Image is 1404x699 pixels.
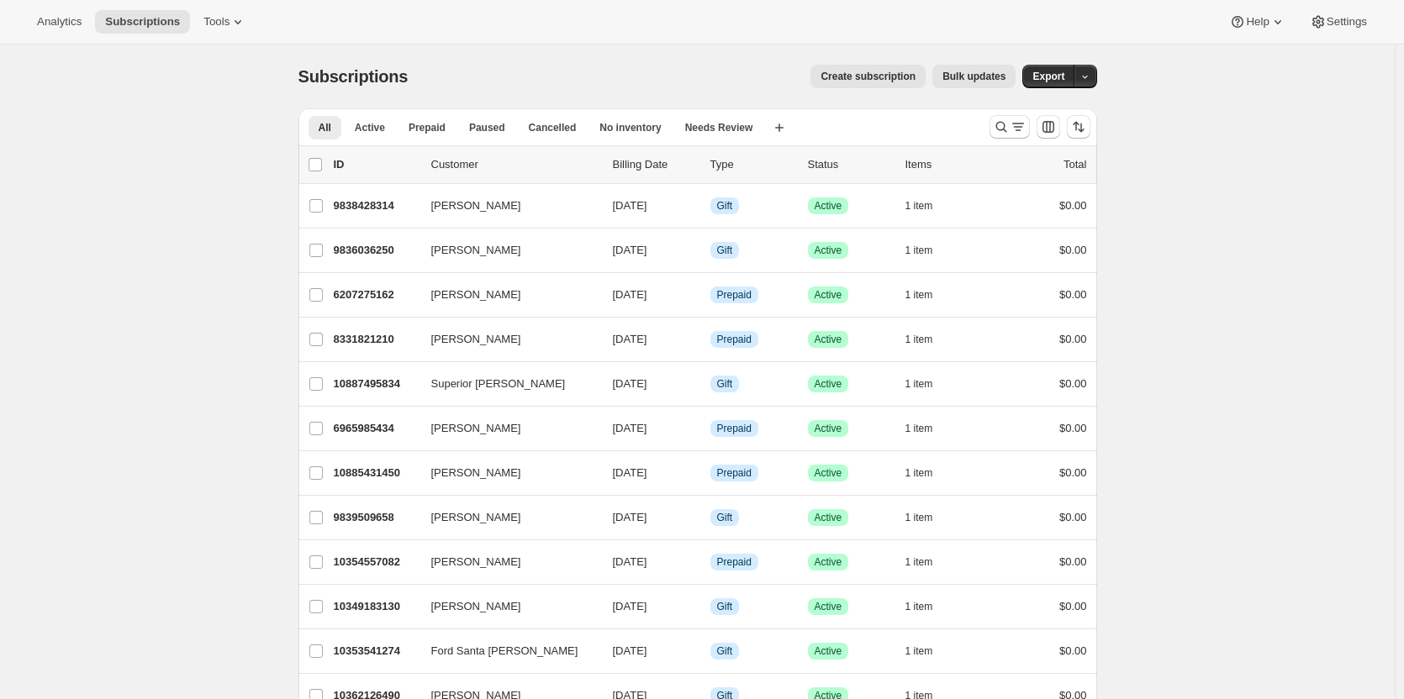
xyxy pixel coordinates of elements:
[905,156,990,173] div: Items
[717,333,752,346] span: Prepaid
[613,199,647,212] span: [DATE]
[717,555,752,569] span: Prepaid
[105,15,180,29] span: Subscriptions
[808,156,892,173] p: Status
[431,376,566,392] span: Superior [PERSON_NAME]
[421,415,589,442] button: [PERSON_NAME]
[334,239,1087,262] div: 9836036250[PERSON_NAME][DATE]InfoGiftSuccessActive1 item$0.00
[1032,70,1064,83] span: Export
[905,417,952,440] button: 1 item
[319,121,331,134] span: All
[37,15,82,29] span: Analytics
[717,466,752,480] span: Prepaid
[717,600,733,613] span: Gift
[613,244,647,256] span: [DATE]
[334,550,1087,574] div: 10354557082[PERSON_NAME][DATE]InfoPrepaidSuccessActive1 item$0.00
[1059,288,1087,301] span: $0.00
[334,376,418,392] p: 10887495834
[334,197,418,214] p: 9838428314
[298,67,409,86] span: Subscriptions
[95,10,190,34] button: Subscriptions
[1059,377,1087,390] span: $0.00
[905,372,952,396] button: 1 item
[905,461,952,485] button: 1 item
[334,372,1087,396] div: 10887495834Superior [PERSON_NAME][DATE]InfoGiftSuccessActive1 item$0.00
[334,639,1087,663] div: 10353541274Ford Santa [PERSON_NAME][DATE]InfoGiftSuccessActive1 item$0.00
[717,644,733,658] span: Gift
[421,371,589,397] button: Superior [PERSON_NAME]
[409,121,446,134] span: Prepaid
[334,598,418,615] p: 10349183130
[990,115,1030,139] button: Search and filter results
[1059,644,1087,657] span: $0.00
[905,600,933,613] span: 1 item
[1300,10,1377,34] button: Settings
[717,422,752,435] span: Prepaid
[334,420,418,437] p: 6965985434
[355,121,385,134] span: Active
[613,600,647,612] span: [DATE]
[905,333,933,346] span: 1 item
[717,377,733,391] span: Gift
[717,288,752,302] span: Prepaid
[334,595,1087,618] div: 10349183130[PERSON_NAME][DATE]InfoGiftSuccessActive1 item$0.00
[815,288,842,302] span: Active
[334,509,418,526] p: 9839509658
[334,156,1087,173] div: IDCustomerBilling DateTypeStatusItemsTotal
[905,328,952,351] button: 1 item
[1327,15,1367,29] span: Settings
[431,286,521,303] span: [PERSON_NAME]
[1059,244,1087,256] span: $0.00
[203,15,230,29] span: Tools
[334,461,1087,485] div: 10885431450[PERSON_NAME][DATE]InfoPrepaidSuccessActive1 item$0.00
[905,466,933,480] span: 1 item
[27,10,92,34] button: Analytics
[717,199,733,213] span: Gift
[193,10,256,34] button: Tools
[613,644,647,657] span: [DATE]
[421,638,589,665] button: Ford Santa [PERSON_NAME]
[334,283,1087,307] div: 6207275162[PERSON_NAME][DATE]InfoPrepaidSuccessActive1 item$0.00
[1022,65,1074,88] button: Export
[1059,511,1087,523] span: $0.00
[334,506,1087,529] div: 9839509658[PERSON_NAME][DATE]InfoGiftSuccessActive1 item$0.00
[1059,333,1087,345] span: $0.00
[815,244,842,257] span: Active
[334,554,418,570] p: 10354557082
[1059,466,1087,479] span: $0.00
[1059,555,1087,568] span: $0.00
[469,121,505,134] span: Paused
[905,288,933,302] span: 1 item
[431,598,521,615] span: [PERSON_NAME]
[431,465,521,481] span: [PERSON_NAME]
[599,121,661,134] span: No inventory
[815,422,842,435] span: Active
[905,239,952,262] button: 1 item
[334,328,1087,351] div: 8331821210[PERSON_NAME][DATE]InfoPrepaidSuccessActive1 item$0.00
[529,121,577,134] span: Cancelled
[613,288,647,301] span: [DATE]
[810,65,926,88] button: Create subscription
[431,156,599,173] p: Customer
[431,554,521,570] span: [PERSON_NAME]
[932,65,1016,88] button: Bulk updates
[905,644,933,658] span: 1 item
[1059,199,1087,212] span: $0.00
[1246,15,1269,29] span: Help
[1059,422,1087,434] span: $0.00
[815,511,842,524] span: Active
[421,192,589,219] button: [PERSON_NAME]
[815,333,842,346] span: Active
[421,460,589,486] button: [PERSON_NAME]
[717,511,733,524] span: Gift
[421,237,589,264] button: [PERSON_NAME]
[431,420,521,437] span: [PERSON_NAME]
[685,121,753,134] span: Needs Review
[942,70,1005,83] span: Bulk updates
[766,116,793,139] button: Create new view
[815,466,842,480] span: Active
[431,331,521,348] span: [PERSON_NAME]
[613,377,647,390] span: [DATE]
[815,644,842,658] span: Active
[613,156,697,173] p: Billing Date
